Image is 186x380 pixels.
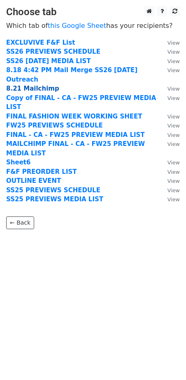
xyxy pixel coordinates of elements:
a: View [159,187,180,194]
small: View [167,67,180,73]
a: View [159,66,180,74]
small: View [167,141,180,147]
small: View [167,178,180,184]
a: ← Back [6,216,34,229]
a: View [159,159,180,166]
a: SS26 [DATE] MEDIA LIST [6,57,91,65]
a: View [159,196,180,203]
small: View [167,159,180,166]
a: FINAL FASHION WEEK WORKING SHEET [6,113,142,120]
a: 8.18 4:42 PM Mail Merge SS26 [DATE] Outreach [6,66,137,83]
a: View [159,168,180,175]
small: View [167,123,180,129]
small: View [167,196,180,203]
a: Sheet6 [6,159,30,166]
a: View [159,122,180,129]
a: SS26 PREVIEWS SCHEDULE [6,48,100,55]
a: F&F PREORDER LIST [6,168,77,175]
a: View [159,140,180,148]
a: View [159,113,180,120]
small: View [167,95,180,101]
iframe: Chat Widget [145,341,186,380]
a: View [159,94,180,102]
p: Which tab of has your recipients? [6,21,180,30]
a: SS25 PREVIEWS SCHEDULE [6,187,100,194]
small: View [167,114,180,120]
a: Copy of FINAL - CA - FW25 PREVIEW MEDIA LIST [6,94,156,111]
a: FW25 PREVIEWS SCHEDULE [6,122,103,129]
a: OUTLINE EVENT [6,177,61,184]
a: MAILCHIMP FINAL - CA - FW25 PREVIEW MEDIA LIST [6,140,145,157]
a: FINAL - CA - FW25 PREVIEW MEDIA LIST [6,131,145,139]
small: View [167,40,180,46]
a: View [159,57,180,65]
a: SS25 PREVIEWS MEDIA LIST [6,196,103,203]
a: View [159,131,180,139]
small: View [167,58,180,64]
a: View [159,85,180,92]
small: View [167,132,180,138]
a: 8.21 Mailchimp [6,85,59,92]
a: this Google Sheet [48,22,106,30]
a: View [159,39,180,46]
a: EXCLUVIVE F&F List [6,39,75,46]
small: View [167,187,180,193]
small: View [167,86,180,92]
a: View [159,177,180,184]
small: View [167,49,180,55]
small: View [167,169,180,175]
h3: Choose tab [6,6,180,18]
a: View [159,48,180,55]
